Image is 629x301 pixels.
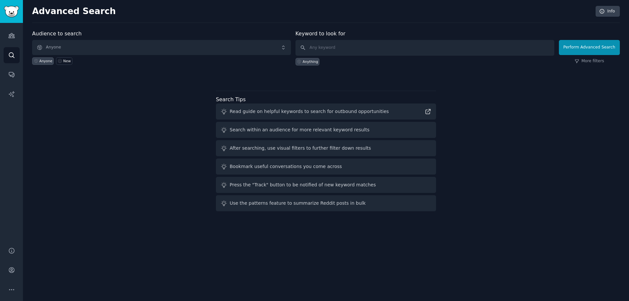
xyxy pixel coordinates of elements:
div: Search within an audience for more relevant keyword results [230,126,370,133]
label: Audience to search [32,30,82,37]
div: Anything [303,59,318,64]
a: Info [596,6,620,17]
img: GummySearch logo [4,6,19,17]
div: Anyone [39,59,52,63]
a: More filters [575,58,604,64]
label: Search Tips [216,96,246,103]
div: Bookmark useful conversations you come across [230,163,342,170]
input: Any keyword [295,40,554,56]
h2: Advanced Search [32,6,592,17]
button: Anyone [32,40,291,55]
label: Keyword to look for [295,30,346,37]
div: Read guide on helpful keywords to search for outbound opportunities [230,108,389,115]
button: Perform Advanced Search [559,40,620,55]
a: New [56,57,72,65]
div: New [63,59,71,63]
div: Press the "Track" button to be notified of new keyword matches [230,181,376,188]
div: Use the patterns feature to summarize Reddit posts in bulk [230,200,366,207]
div: After searching, use visual filters to further filter down results [230,145,371,152]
